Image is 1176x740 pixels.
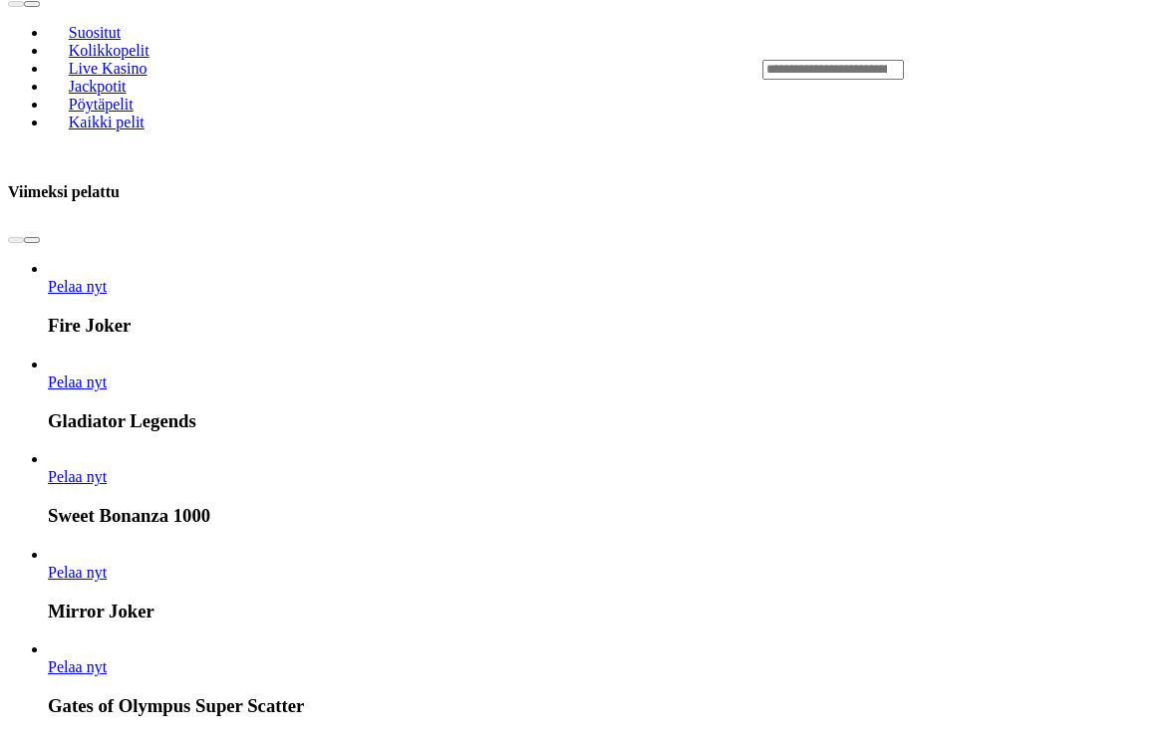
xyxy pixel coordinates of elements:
[24,237,40,243] button: next slide
[48,468,107,485] span: Pelaa nyt
[8,237,24,243] button: prev slide
[8,1,24,7] button: prev slide
[48,373,107,390] span: Pelaa nyt
[48,468,107,485] a: Sweet Bonanza 1000
[48,18,142,48] a: Suositut
[61,60,155,77] span: Live Kasino
[48,278,107,295] span: Pelaa nyt
[24,1,40,7] button: next slide
[61,78,135,95] span: Jackpotit
[762,60,904,80] input: Search
[61,96,142,113] span: Pöytäpelit
[61,24,129,41] span: Suositut
[8,182,120,201] h3: Viimeksi pelattu
[48,373,107,390] a: Gladiator Legends
[48,658,107,675] span: Pelaa nyt
[48,564,107,581] a: Mirror Joker
[61,42,157,59] span: Kolikkopelit
[48,278,107,295] a: Fire Joker
[48,54,167,84] a: Live Kasino
[48,36,169,66] a: Kolikkopelit
[48,72,147,102] a: Jackpotit
[48,658,107,675] a: Gates of Olympus Super Scatter
[61,114,152,130] span: Kaikki pelit
[48,564,107,581] span: Pelaa nyt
